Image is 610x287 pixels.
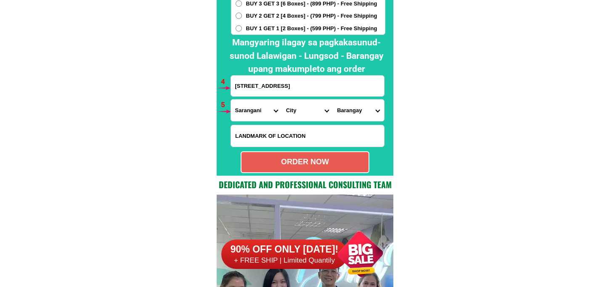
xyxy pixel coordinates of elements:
span: BUY 2 GET 2 [4 Boxes] - (799 PHP) - Free Shipping [246,12,377,20]
h6: + FREE SHIP | Limited Quantily [221,256,347,265]
h2: Dedicated and professional consulting team [217,178,393,191]
h2: Mangyaring ilagay sa pagkakasunud-sunod Lalawigan - Lungsod - Barangay upang makumpleto ang order [224,36,390,76]
div: ORDER NOW [241,156,369,168]
h6: 90% OFF ONLY [DATE]! [221,243,347,256]
input: Input LANDMARKOFLOCATION [231,125,384,147]
h6: 5 [221,100,231,111]
input: BUY 3 GET 3 [6 Boxes] - (899 PHP) - Free Shipping [236,0,242,7]
select: Select commune [333,100,384,121]
input: BUY 2 GET 2 [4 Boxes] - (799 PHP) - Free Shipping [236,13,242,19]
input: Input address [231,76,384,96]
select: Select district [282,100,333,121]
h6: 4 [221,76,231,87]
span: BUY 1 GET 1 [2 Boxes] - (599 PHP) - Free Shipping [246,24,377,33]
select: Select province [231,100,282,121]
input: BUY 1 GET 1 [2 Boxes] - (599 PHP) - Free Shipping [236,25,242,32]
